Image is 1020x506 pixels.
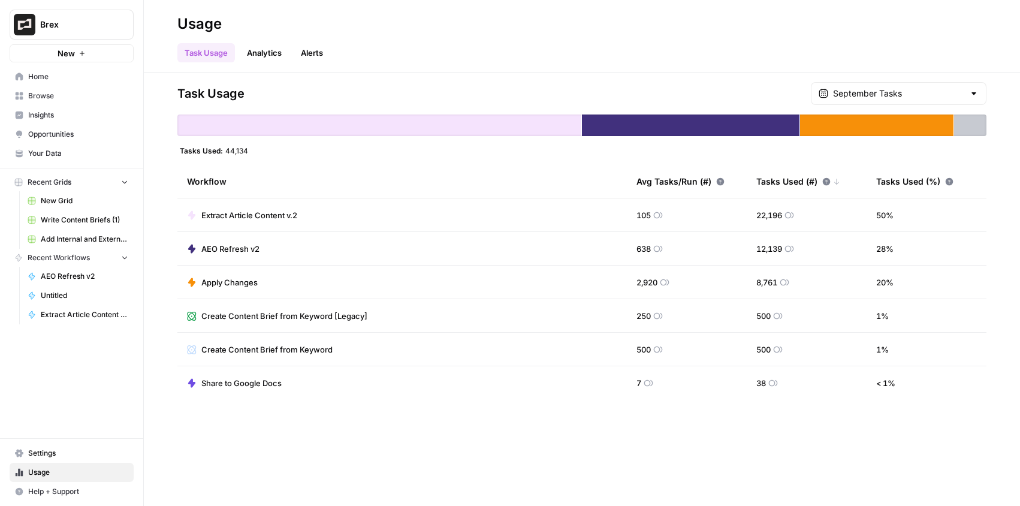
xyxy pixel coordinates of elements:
[187,209,297,221] a: Extract Article Content v.2
[201,344,333,356] span: Create Content Brief from Keyword
[10,86,134,106] a: Browse
[201,243,259,255] span: AEO Refresh v2
[58,47,75,59] span: New
[876,243,894,255] span: 28 %
[201,209,297,221] span: Extract Article Content v.2
[22,267,134,286] a: AEO Refresh v2
[876,209,894,221] span: 50 %
[10,67,134,86] a: Home
[756,243,782,255] span: 12,139
[876,377,895,389] span: < 1 %
[41,215,128,225] span: Write Content Briefs (1)
[177,85,245,102] span: Task Usage
[41,309,128,320] span: Extract Article Content v.2
[240,43,289,62] a: Analytics
[41,271,128,282] span: AEO Refresh v2
[756,377,766,389] span: 38
[28,71,128,82] span: Home
[636,310,651,322] span: 250
[22,286,134,305] a: Untitled
[10,44,134,62] button: New
[201,377,282,389] span: Share to Google Docs
[22,305,134,324] a: Extract Article Content v.2
[636,344,651,356] span: 500
[10,144,134,163] a: Your Data
[10,444,134,463] a: Settings
[636,209,651,221] span: 105
[201,310,367,322] span: Create Content Brief from Keyword [Legacy]
[225,146,248,155] span: 44,134
[201,276,258,288] span: Apply Changes
[22,210,134,230] a: Write Content Briefs (1)
[833,88,964,100] input: September Tasks
[28,177,71,188] span: Recent Grids
[10,106,134,125] a: Insights
[10,463,134,482] a: Usage
[10,249,134,267] button: Recent Workflows
[187,243,259,255] a: AEO Refresh v2
[41,234,128,245] span: Add Internal and External Links
[636,243,651,255] span: 638
[756,209,782,221] span: 22,196
[756,344,771,356] span: 500
[876,310,889,322] span: 1 %
[28,252,90,263] span: Recent Workflows
[10,482,134,501] button: Help + Support
[28,110,128,121] span: Insights
[876,276,894,288] span: 20 %
[14,14,35,35] img: Brex Logo
[28,91,128,101] span: Browse
[756,310,771,322] span: 500
[22,230,134,249] a: Add Internal and External Links
[41,290,128,301] span: Untitled
[636,165,725,198] div: Avg Tasks/Run (#)
[177,43,235,62] a: Task Usage
[10,10,134,40] button: Workspace: Brex
[10,125,134,144] a: Opportunities
[28,467,128,478] span: Usage
[28,448,128,459] span: Settings
[40,19,113,31] span: Brex
[10,173,134,191] button: Recent Grids
[294,43,330,62] a: Alerts
[28,148,128,159] span: Your Data
[22,191,134,210] a: New Grid
[177,14,222,34] div: Usage
[41,195,128,206] span: New Grid
[636,377,641,389] span: 7
[756,276,777,288] span: 8,761
[876,344,889,356] span: 1 %
[28,129,128,140] span: Opportunities
[187,276,258,288] a: Apply Changes
[187,377,282,389] a: Share to Google Docs
[28,486,128,497] span: Help + Support
[636,276,657,288] span: 2,920
[187,165,617,198] div: Workflow
[180,146,223,155] span: Tasks Used:
[756,165,840,198] div: Tasks Used (#)
[876,165,953,198] div: Tasks Used (%)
